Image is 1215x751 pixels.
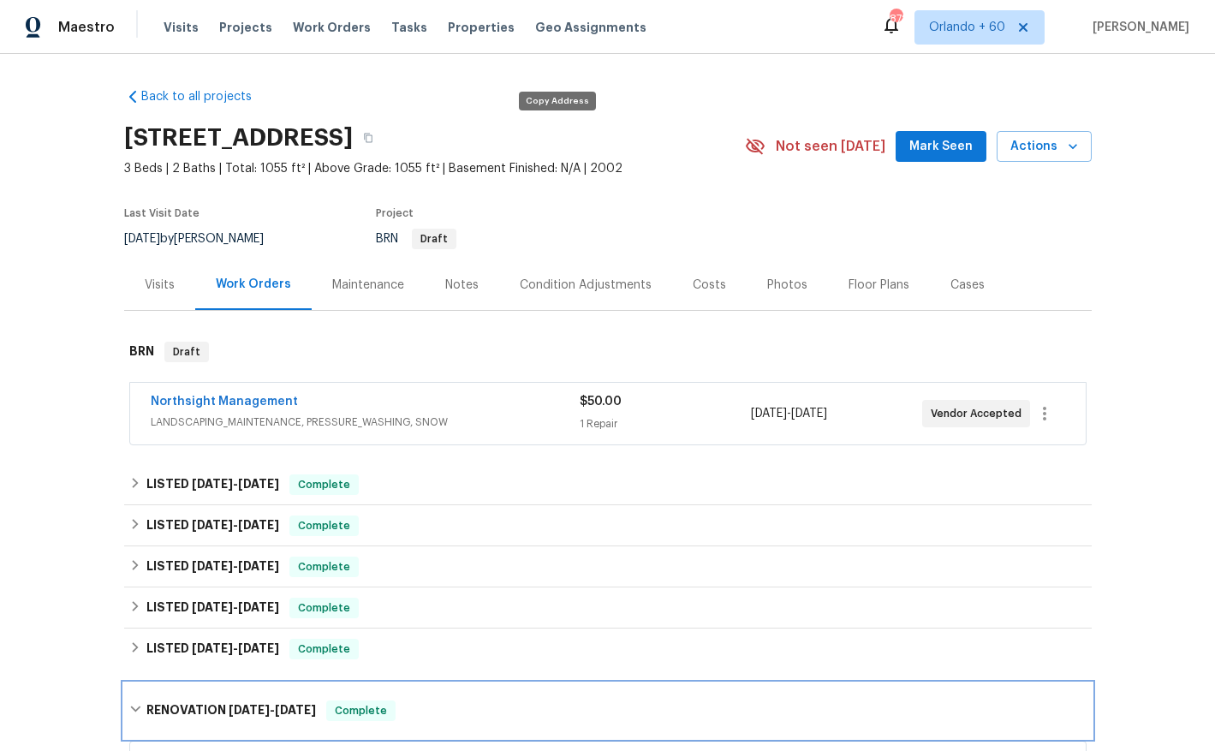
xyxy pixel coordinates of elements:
div: LISTED [DATE]-[DATE]Complete [124,464,1092,505]
span: [DATE] [238,560,279,572]
button: Mark Seen [896,131,986,163]
span: Tasks [391,21,427,33]
div: LISTED [DATE]-[DATE]Complete [124,505,1092,546]
span: Visits [164,19,199,36]
div: Floor Plans [849,277,909,294]
span: - [192,601,279,613]
div: Work Orders [216,276,291,293]
div: LISTED [DATE]-[DATE]Complete [124,546,1092,587]
span: Complete [328,702,394,719]
div: Maintenance [332,277,404,294]
span: Maestro [58,19,115,36]
span: [DATE] [238,519,279,531]
span: - [192,560,279,572]
span: $50.00 [580,396,622,408]
span: Actions [1010,136,1078,158]
span: [DATE] [192,519,233,531]
span: [DATE] [791,408,827,420]
span: Projects [219,19,272,36]
span: [DATE] [238,601,279,613]
span: [DATE] [229,704,270,716]
div: LISTED [DATE]-[DATE]Complete [124,587,1092,629]
span: - [229,704,316,716]
span: [DATE] [192,642,233,654]
span: Orlando + 60 [929,19,1005,36]
span: - [192,478,279,490]
span: - [751,405,827,422]
span: Complete [291,476,357,493]
span: Complete [291,641,357,658]
h6: LISTED [146,557,279,577]
span: Properties [448,19,515,36]
span: BRN [376,233,456,245]
div: by [PERSON_NAME] [124,229,284,249]
a: Northsight Management [151,396,298,408]
h6: LISTED [146,516,279,536]
div: Cases [950,277,985,294]
h2: [STREET_ADDRESS] [124,129,353,146]
span: Draft [414,234,455,244]
h6: BRN [129,342,154,362]
span: LANDSCAPING_MAINTENANCE, PRESSURE_WASHING, SNOW [151,414,580,431]
span: Last Visit Date [124,208,200,218]
div: 1 Repair [580,415,751,432]
div: BRN Draft [124,325,1092,379]
span: Complete [291,599,357,617]
span: Geo Assignments [535,19,646,36]
span: [DATE] [124,233,160,245]
span: 3 Beds | 2 Baths | Total: 1055 ft² | Above Grade: 1055 ft² | Basement Finished: N/A | 2002 [124,160,745,177]
span: Work Orders [293,19,371,36]
span: [PERSON_NAME] [1086,19,1189,36]
span: - [192,642,279,654]
button: Actions [997,131,1092,163]
span: Project [376,208,414,218]
span: - [192,519,279,531]
h6: LISTED [146,474,279,495]
span: [DATE] [751,408,787,420]
span: Vendor Accepted [931,405,1028,422]
a: Back to all projects [124,88,289,105]
div: Notes [445,277,479,294]
h6: RENOVATION [146,700,316,721]
div: RENOVATION [DATE]-[DATE]Complete [124,683,1092,738]
span: Draft [166,343,207,361]
span: [DATE] [192,601,233,613]
span: [DATE] [192,478,233,490]
div: Costs [693,277,726,294]
span: [DATE] [238,642,279,654]
span: [DATE] [192,560,233,572]
span: Complete [291,558,357,575]
span: [DATE] [238,478,279,490]
div: Visits [145,277,175,294]
span: Not seen [DATE] [776,138,885,155]
span: Complete [291,517,357,534]
h6: LISTED [146,639,279,659]
span: Mark Seen [909,136,973,158]
span: [DATE] [275,704,316,716]
div: Condition Adjustments [520,277,652,294]
div: LISTED [DATE]-[DATE]Complete [124,629,1092,670]
div: 872 [890,10,902,27]
div: Photos [767,277,807,294]
h6: LISTED [146,598,279,618]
